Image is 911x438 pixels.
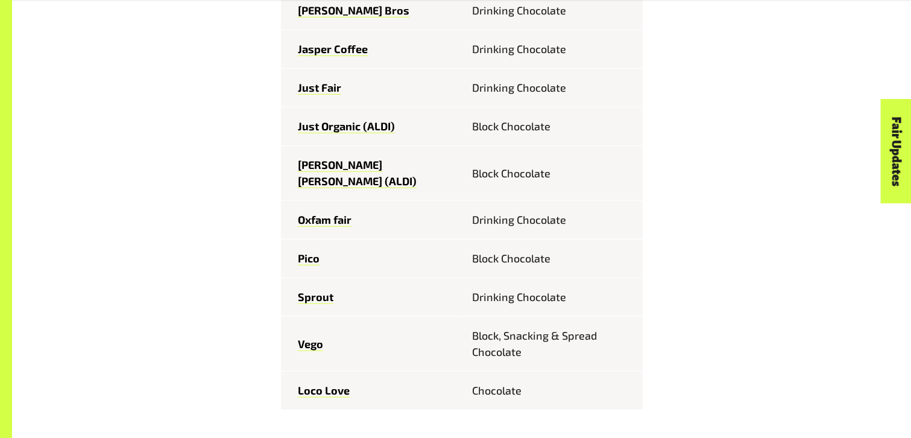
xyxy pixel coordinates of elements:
a: Just Organic (ALDI) [298,119,395,133]
a: Vego [298,337,323,351]
td: Block, Snacking & Spread Chocolate [462,317,643,372]
a: [PERSON_NAME] [PERSON_NAME] (ALDI) [298,158,417,188]
a: Pico [298,252,320,265]
td: Drinking Chocolate [462,201,643,240]
a: [PERSON_NAME] Bros [298,4,409,17]
a: Oxfam fair [298,213,351,227]
td: Chocolate [462,372,643,410]
td: Block Chocolate [462,146,643,201]
td: Drinking Chocolate [462,69,643,107]
a: Loco Love [298,384,350,398]
td: Drinking Chocolate [462,278,643,317]
td: Block Chocolate [462,107,643,146]
a: Jasper Coffee [298,42,368,56]
a: Sprout [298,290,333,304]
td: Block Chocolate [462,240,643,278]
a: Just Fair [298,81,341,95]
td: Drinking Chocolate [462,30,643,69]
